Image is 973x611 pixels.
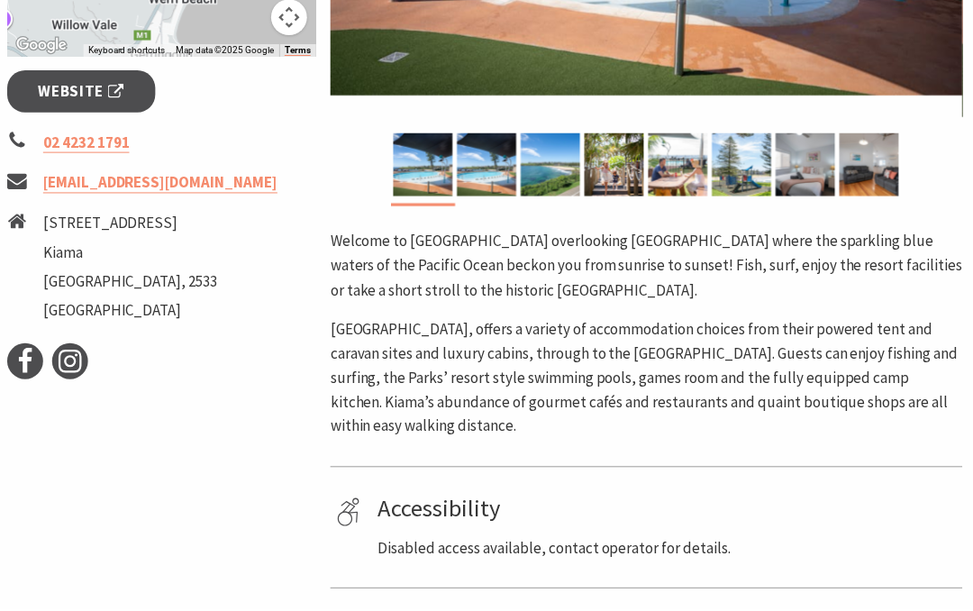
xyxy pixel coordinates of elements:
img: Google [12,33,71,57]
a: Website [7,70,156,113]
img: Outdoor eating area poolside [650,133,710,196]
h4: Accessibility [379,496,959,524]
a: 02 4232 1791 [43,132,130,153]
li: [GEOGRAPHIC_DATA] [43,299,218,324]
span: Website [39,79,125,104]
li: [GEOGRAPHIC_DATA], 2533 [43,270,218,295]
img: Main bedroom [778,133,838,196]
p: Welcome to [GEOGRAPHIC_DATA] overlooking [GEOGRAPHIC_DATA] where the sparkling blue waters of the... [332,230,966,304]
li: Kiama [43,242,218,266]
p: [GEOGRAPHIC_DATA], offers a variety of accommodation choices from their powered tent and caravan ... [332,318,966,441]
img: Boardwalk [587,133,646,196]
li: [STREET_ADDRESS] [43,212,218,236]
p: Disabled access available, contact operator for details. [379,538,959,562]
a: Terms [286,45,312,56]
img: Cabins at Surf Beach Holiday Park [395,133,454,196]
span: Map data ©2025 Google [177,45,275,55]
img: Playground [714,133,774,196]
img: Ocean view [523,133,582,196]
img: Surf Beach Pool [459,133,518,196]
button: Keyboard shortcuts [88,44,166,57]
a: Click to see this area on Google Maps [12,33,71,57]
img: 3 bedroom cabin [842,133,902,196]
a: [EMAIL_ADDRESS][DOMAIN_NAME] [43,173,278,194]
